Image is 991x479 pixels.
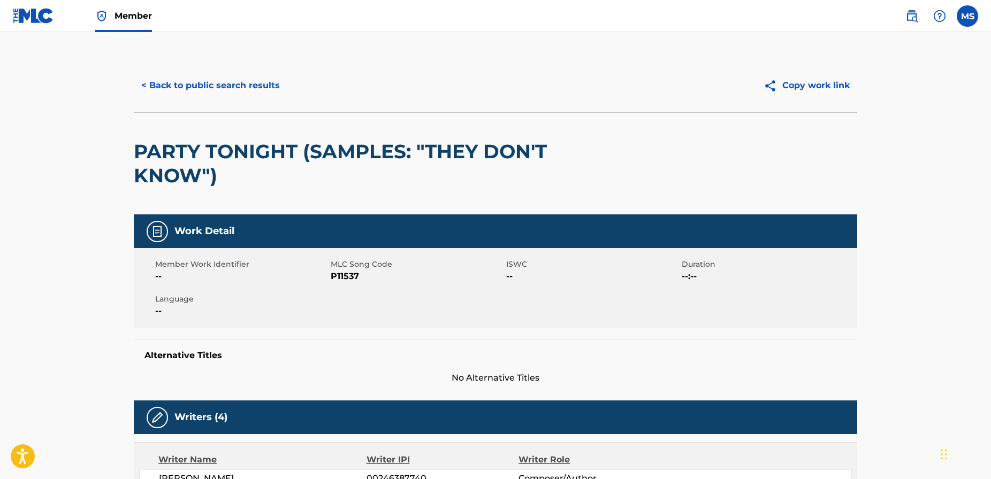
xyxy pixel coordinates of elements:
span: Member [115,10,152,22]
div: Drag [941,438,947,470]
div: User Menu [957,5,978,27]
span: Member Work Identifier [155,259,328,270]
span: Duration [682,259,855,270]
img: help [933,10,946,22]
h5: Alternative Titles [144,350,847,361]
img: search [905,10,918,22]
button: Copy work link [756,72,857,99]
div: Writer IPI [367,453,519,466]
span: -- [506,270,679,283]
span: --:-- [682,270,855,283]
span: ISWC [506,259,679,270]
img: Work Detail [151,225,164,238]
button: < Back to public search results [134,72,287,99]
iframe: Chat Widget [937,428,991,479]
iframe: Resource Center [961,314,991,400]
span: Language [155,293,328,305]
div: Help [929,5,950,27]
h5: Work Detail [174,225,234,237]
span: -- [155,305,328,318]
span: -- [155,270,328,283]
img: MLC Logo [13,8,54,24]
span: MLC Song Code [331,259,504,270]
img: Copy work link [764,79,782,92]
a: Public Search [901,5,923,27]
div: Writer Role [519,453,657,466]
img: Writers [151,411,164,424]
span: P11537 [331,270,504,283]
h5: Writers (4) [174,411,227,423]
span: No Alternative Titles [134,372,857,384]
div: Writer Name [158,453,367,466]
img: Top Rightsholder [95,10,108,22]
h2: PARTY TONIGHT (SAMPLES: "THEY DON'T KNOW") [134,140,568,188]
